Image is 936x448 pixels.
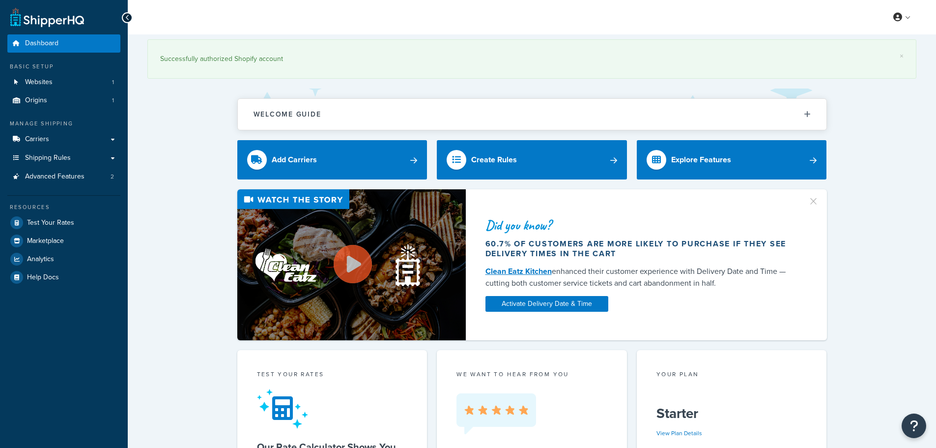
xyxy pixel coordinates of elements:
[471,153,517,167] div: Create Rules
[112,96,114,105] span: 1
[7,214,120,232] a: Test Your Rates
[27,237,64,245] span: Marketplace
[7,91,120,110] a: Origins1
[254,111,321,118] h2: Welcome Guide
[7,168,120,186] li: Advanced Features
[160,52,904,66] div: Successfully authorized Shopify account
[7,73,120,91] a: Websites1
[7,269,120,286] a: Help Docs
[25,96,47,105] span: Origins
[7,250,120,268] a: Analytics
[671,153,731,167] div: Explore Features
[7,73,120,91] li: Websites
[7,130,120,149] a: Carriers
[7,232,120,250] a: Marketplace
[7,119,120,128] div: Manage Shipping
[7,91,120,110] li: Origins
[257,370,408,381] div: Test your rates
[25,173,85,181] span: Advanced Features
[485,296,608,312] a: Activate Delivery Date & Time
[25,135,49,144] span: Carriers
[485,239,796,259] div: 60.7% of customers are more likely to purchase if they see delivery times in the cart
[7,149,120,167] a: Shipping Rules
[902,414,926,438] button: Open Resource Center
[272,153,317,167] div: Add Carriers
[112,78,114,87] span: 1
[7,62,120,71] div: Basic Setup
[656,406,807,421] h5: Starter
[637,140,827,179] a: Explore Features
[900,52,904,60] a: ×
[7,34,120,53] a: Dashboard
[25,78,53,87] span: Websites
[7,168,120,186] a: Advanced Features2
[27,273,59,282] span: Help Docs
[238,99,826,130] button: Welcome Guide
[7,203,120,211] div: Resources
[656,370,807,381] div: Your Plan
[27,219,74,227] span: Test Your Rates
[237,140,427,179] a: Add Carriers
[456,370,607,379] p: we want to hear from you
[485,266,796,289] div: enhanced their customer experience with Delivery Date and Time — cutting both customer service ti...
[25,39,58,48] span: Dashboard
[437,140,627,179] a: Create Rules
[485,218,796,232] div: Did you know?
[27,255,54,264] span: Analytics
[111,173,114,181] span: 2
[485,266,552,277] a: Clean Eatz Kitchen
[25,154,71,162] span: Shipping Rules
[656,429,702,438] a: View Plan Details
[237,189,466,340] img: Video thumbnail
